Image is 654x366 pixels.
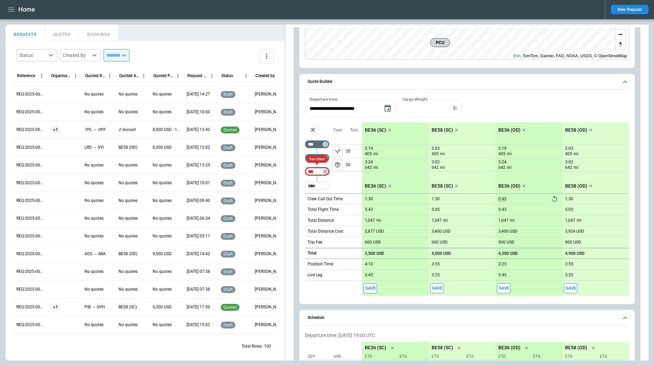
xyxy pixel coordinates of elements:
p: REQ-2025-000258 [16,304,45,310]
p: Arr [333,354,357,360]
h1: Home [18,5,35,14]
button: more [260,49,274,63]
p: No quotes [153,180,172,186]
p: mi [440,165,445,171]
button: QUOTES [45,25,79,41]
button: Created by column menu [276,71,284,80]
span: draft [222,110,234,115]
p: George O'Bryan [255,198,283,204]
p: 3:25 [432,273,440,278]
p: 3,400 USD [432,229,451,234]
p: BE36 (SC) [365,183,386,189]
p: Live Leg [308,272,322,278]
span: draft [222,323,234,327]
p: No quotes [84,216,104,221]
p: REQ-2025-000261 [16,251,45,257]
p: Dep [308,354,331,360]
p: No quotes [84,322,104,328]
p: REQ-2025-000259 [16,287,45,292]
button: New Request [611,5,649,14]
p: George O'Bryan [255,287,283,292]
p: 6,300 USD [153,304,172,310]
p: Departure time: [DATE] 19:00 UTC [305,333,629,338]
p: 2 Aircraft [119,127,136,133]
p: 3:24 [365,160,373,165]
p: Ben Gundermann [255,109,283,115]
p: No quotes [119,198,138,204]
p: 405 [565,151,572,157]
p: No quotes [84,91,104,97]
button: Organisation column menu [71,71,80,80]
p: 3,500 USD [365,251,384,256]
span: draft [222,216,234,221]
p: Taxi [350,127,358,133]
p: BE36 (OD) [498,345,520,351]
p: 5:05 [565,207,573,212]
p: REQ-2025-000267 [16,145,45,150]
p: ETD [432,354,461,360]
p: Allen Maki [255,251,283,257]
p: 09/08/2025 14:27 [187,91,210,97]
span: draft [222,163,234,168]
p: No quotes [153,322,172,328]
p: No quotes [153,198,172,204]
p: BE36 (OD) [498,183,520,189]
div: Quoted Aircraft [119,73,139,78]
button: Quote Builder [305,74,629,90]
p: 1,047 [365,218,375,223]
p: No quotes [119,287,138,292]
p: BE36 (OD) [498,127,520,133]
div: scrollable content [362,122,629,296]
p: mi [574,165,578,171]
button: Schedule [305,310,629,326]
p: BE58 (OD) [565,183,587,189]
p: BE58 (SC) [432,345,453,351]
p: lb [453,105,457,111]
div: Quoted Price [153,73,173,78]
p: 3:02 [432,160,440,165]
p: 100 [264,343,271,349]
span: package_2 [334,161,341,168]
p: mi [376,218,381,223]
button: Save [564,283,577,293]
span: draft [222,234,234,239]
div: Not found [305,140,329,148]
p: ETA [397,354,426,360]
p: mi [510,218,515,223]
p: 08/22/2025 17:50 [187,304,210,310]
div: Too short [305,167,329,176]
p: George O'Bryan [255,233,283,239]
p: Crew Call Out Time [308,196,343,202]
p: Ben Gundermann [255,127,283,133]
p: LRD → SYI [84,145,104,150]
p: REQ-2025-000260 [16,269,45,275]
span: PCU [433,39,447,46]
p: ETD [565,354,594,360]
div: Quote Builder [305,99,629,296]
p: BE58 (SC) [432,127,453,133]
p: No quotes [153,269,172,275]
p: 642 [365,165,372,171]
p: ADS → MIA [84,251,106,257]
p: Allen Maki [255,304,283,310]
p: 0:45 [498,196,507,202]
p: 2:19 [498,146,507,151]
p: 08/26/2025 07:38 [187,287,210,292]
p: 2:03 [565,146,573,151]
p: mi [373,151,378,157]
p: ETD [365,354,394,360]
span: quoted [222,128,238,132]
p: REQ-2025-000269 [16,109,45,115]
a: Esri [513,54,520,58]
p: 09/03/2025 15:02 [187,145,210,150]
p: 4,000 USD [432,251,451,256]
button: Reference column menu [37,71,46,80]
label: Departure time [310,96,338,102]
p: 2:19 [365,146,373,151]
p: REQ-2025-000257 [16,322,45,328]
p: No quotes [84,109,104,115]
span: draft [222,92,234,97]
span: Aircraft selection [308,125,318,135]
p: No quotes [153,109,172,115]
p: 08/29/2025 09:40 [187,198,210,204]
